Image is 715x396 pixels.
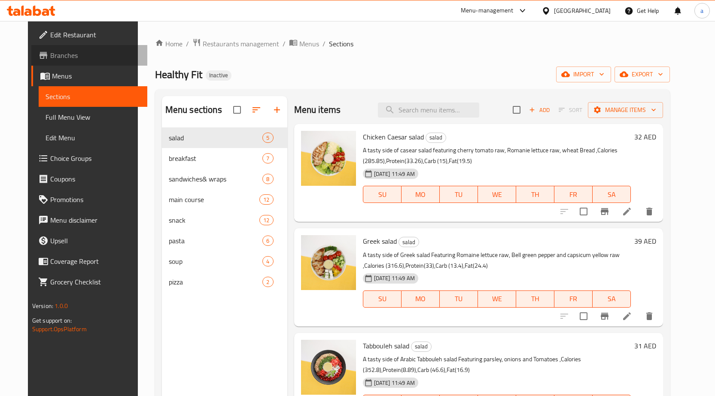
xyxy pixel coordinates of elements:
h6: 32 AED [634,131,656,143]
span: FR [558,293,589,305]
button: TH [516,290,554,308]
span: Version: [32,300,53,311]
span: main course [169,194,260,205]
span: [DATE] 11:49 AM [371,170,418,178]
div: items [262,256,273,266]
p: A tasty side of Greek salad Featuring Romaine lettuce raw, Bell green pepper and capsicum yellow ... [363,250,631,271]
span: pizza [169,277,263,287]
span: Healthy Fit [155,65,202,84]
p: A tasty side of Arabic Tabbouleh salad Featuring parsley, onions and Tomatoes ,Calories (352.8),P... [363,354,631,375]
span: [DATE] 11:49 AM [371,274,418,282]
a: Upsell [31,230,147,251]
span: pasta [169,236,263,246]
span: 12 [260,216,273,224]
a: Grocery Checklist [31,272,147,292]
button: delete [639,201,660,222]
div: pizza2 [162,272,287,292]
span: Chicken Caesar salad [363,130,424,143]
span: 8 [263,175,273,183]
a: Choice Groups [31,148,147,169]
button: WE [478,290,516,308]
span: Sections [329,39,353,49]
h2: Menu items [294,103,341,116]
div: sandwiches& wraps [169,174,263,184]
a: Menu disclaimer [31,210,147,230]
span: Select section first [553,103,588,117]
div: salad [169,133,263,143]
span: snack [169,215,260,225]
span: TU [443,188,475,201]
span: 4 [263,257,273,266]
a: Menus [31,66,147,86]
h6: 31 AED [634,340,656,352]
span: TH [520,188,551,201]
span: Get support on: [32,315,72,326]
a: Promotions [31,189,147,210]
span: salad [399,237,419,247]
input: search [378,103,479,118]
span: Menu disclaimer [50,215,140,225]
button: FR [554,186,593,203]
div: main course12 [162,189,287,210]
span: TH [520,293,551,305]
div: items [259,194,273,205]
h2: Menu sections [165,103,222,116]
button: MO [402,186,440,203]
span: 5 [263,134,273,142]
a: Edit Menu [39,127,147,148]
span: Coupons [50,174,140,184]
span: a [700,6,703,15]
span: Grocery Checklist [50,277,140,287]
span: Manage items [595,105,656,115]
button: export [615,67,670,82]
button: Add [526,103,553,117]
span: Upsell [50,236,140,246]
button: Add section [267,100,287,120]
button: import [556,67,611,82]
div: pasta6 [162,230,287,251]
button: delete [639,306,660,326]
button: SA [593,186,631,203]
a: Edit Restaurant [31,24,147,45]
span: SU [367,293,398,305]
span: MO [405,293,436,305]
span: Select all sections [228,101,246,119]
div: soup4 [162,251,287,272]
li: / [186,39,189,49]
span: import [563,69,604,80]
span: Sections [46,91,140,102]
span: Inactive [206,72,231,79]
p: A tasty side of casear salad featuring cherry tomato raw, Romanie lettuce raw, wheat Bread ,Calor... [363,145,631,166]
span: Promotions [50,194,140,205]
div: items [262,236,273,246]
span: 12 [260,196,273,204]
span: 7 [263,154,273,163]
span: salad [411,342,431,351]
a: Restaurants management [192,38,279,49]
span: SA [596,293,627,305]
a: Coverage Report [31,251,147,272]
span: FR [558,188,589,201]
button: Branch-specific-item [594,201,615,222]
div: items [259,215,273,225]
button: SA [593,290,631,308]
button: WE [478,186,516,203]
div: items [262,133,273,143]
a: Home [155,39,183,49]
span: Greek salad [363,235,397,248]
button: TU [440,290,478,308]
div: snack12 [162,210,287,230]
span: export [621,69,663,80]
div: Inactive [206,70,231,81]
div: items [262,153,273,163]
div: breakfast7 [162,148,287,169]
button: SU [363,290,402,308]
div: soup [169,256,263,266]
nav: Menu sections [162,124,287,296]
span: Select to update [575,203,593,221]
a: Edit menu item [622,206,632,217]
img: Chicken Caesar salad [301,131,356,186]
